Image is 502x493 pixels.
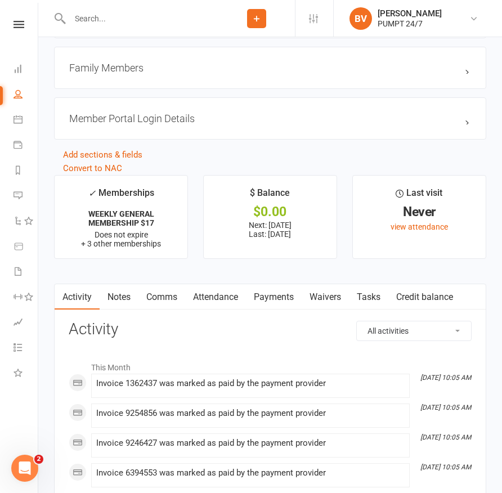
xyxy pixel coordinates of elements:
[14,361,39,387] a: What's New
[302,284,349,310] a: Waivers
[420,374,471,382] i: [DATE] 10:05 AM
[138,284,185,310] a: Comms
[349,7,372,30] div: BV
[14,108,39,133] a: Calendar
[388,284,461,310] a: Credit balance
[96,409,405,418] div: Invoice 9254856 was marked as paid by the payment provider
[420,433,471,441] i: [DATE] 10:05 AM
[363,206,476,218] div: Never
[250,186,290,206] div: $ Balance
[14,311,39,336] a: Assessments
[214,221,326,239] p: Next: [DATE] Last: [DATE]
[63,163,122,173] a: Convert to NAC
[391,222,448,231] a: view attendance
[69,62,471,74] h3: Family Members
[396,186,442,206] div: Last visit
[420,463,471,471] i: [DATE] 10:05 AM
[100,284,138,310] a: Notes
[66,11,218,26] input: Search...
[14,57,39,83] a: Dashboard
[420,404,471,411] i: [DATE] 10:05 AM
[81,239,161,248] span: + 3 other memberships
[96,468,405,478] div: Invoice 6394553 was marked as paid by the payment provider
[63,150,142,160] a: Add sections & fields
[14,159,39,184] a: Reports
[69,356,472,374] li: This Month
[14,235,39,260] a: Product Sales
[96,438,405,448] div: Invoice 9246427 was marked as paid by the payment provider
[95,230,148,239] span: Does not expire
[185,284,246,310] a: Attendance
[69,113,471,124] h3: Member Portal Login Details
[88,188,96,199] i: ✓
[11,455,38,482] iframe: Intercom live chat
[378,8,442,19] div: [PERSON_NAME]
[34,455,43,464] span: 2
[14,133,39,159] a: Payments
[88,209,154,227] strong: WEEKLY GENERAL MEMBERSHIP $17
[349,284,388,310] a: Tasks
[246,284,302,310] a: Payments
[88,186,154,207] div: Memberships
[55,284,100,310] a: Activity
[96,379,405,388] div: Invoice 1362437 was marked as paid by the payment provider
[14,83,39,108] a: People
[378,19,442,29] div: PUMPT 24/7
[69,321,472,338] h3: Activity
[214,206,326,218] div: $0.00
